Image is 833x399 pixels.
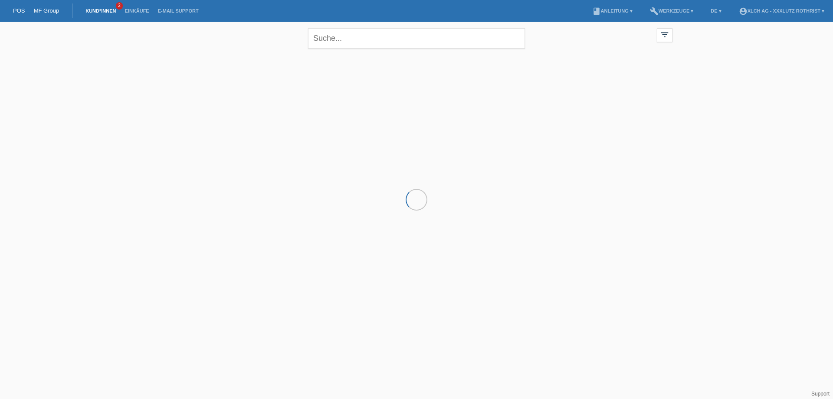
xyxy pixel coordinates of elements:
a: account_circleXLCH AG - XXXLutz Rothrist ▾ [735,8,829,13]
span: 2 [116,2,123,10]
a: buildWerkzeuge ▾ [646,8,698,13]
a: bookAnleitung ▾ [588,8,637,13]
i: account_circle [739,7,748,16]
a: E-Mail Support [154,8,203,13]
a: Einkäufe [120,8,153,13]
i: book [592,7,601,16]
a: POS — MF Group [13,7,59,14]
a: Support [811,391,830,397]
i: build [650,7,659,16]
input: Suche... [308,28,525,49]
a: DE ▾ [706,8,725,13]
a: Kund*innen [81,8,120,13]
i: filter_list [660,30,669,40]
